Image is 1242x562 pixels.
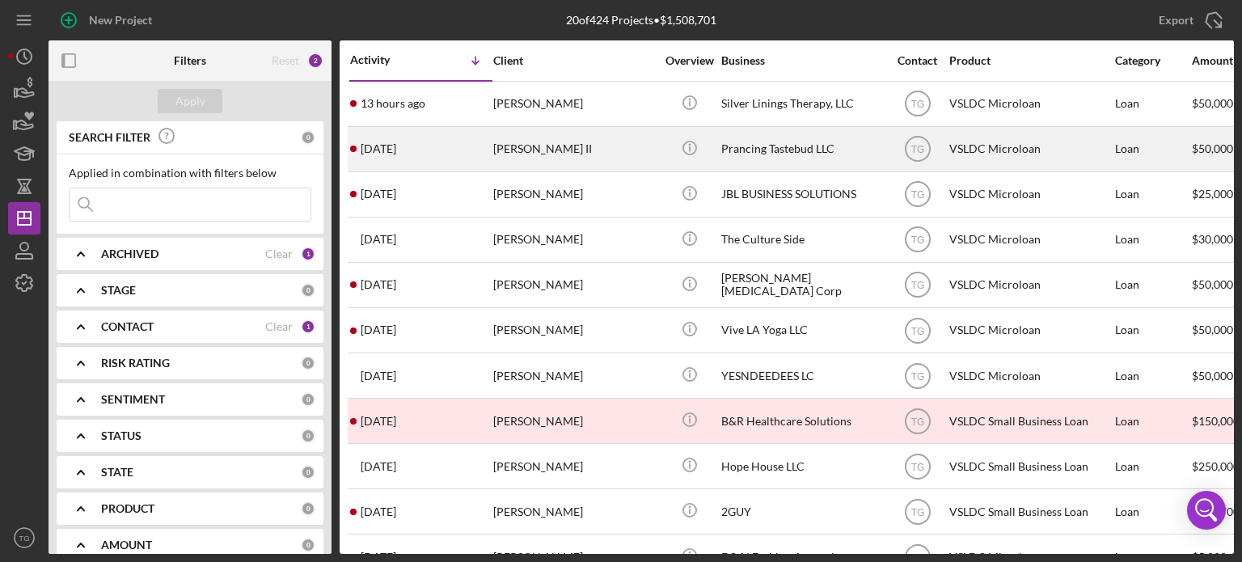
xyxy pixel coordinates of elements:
[361,505,396,518] time: 2025-08-01 00:49
[307,53,323,69] div: 2
[493,309,655,352] div: [PERSON_NAME]
[101,357,170,370] b: RISK RATING
[910,189,924,201] text: TG
[721,354,883,397] div: YESNDEEDEES LC
[949,354,1111,397] div: VSLDC Microloan
[1115,354,1190,397] div: Loan
[8,522,40,554] button: TG
[301,319,315,334] div: 1
[493,490,655,533] div: [PERSON_NAME]
[949,82,1111,125] div: VSLDC Microloan
[1159,4,1193,36] div: Export
[721,54,883,67] div: Business
[493,128,655,171] div: [PERSON_NAME] II
[659,54,720,67] div: Overview
[721,309,883,352] div: Vive LA Yoga LLC
[910,99,924,110] text: TG
[493,354,655,397] div: [PERSON_NAME]
[910,416,924,427] text: TG
[101,466,133,479] b: STATE
[1115,173,1190,216] div: Loan
[301,465,315,480] div: 0
[1115,264,1190,306] div: Loan
[361,142,396,155] time: 2025-08-09 07:57
[301,538,315,552] div: 0
[949,445,1111,488] div: VSLDC Small Business Loan
[1115,54,1190,67] div: Category
[174,54,206,67] b: Filters
[910,325,924,336] text: TG
[301,429,315,443] div: 0
[1115,218,1190,261] div: Loan
[265,247,293,260] div: Clear
[1115,82,1190,125] div: Loan
[361,460,396,473] time: 2025-08-04 15:59
[721,218,883,261] div: The Culture Side
[89,4,152,36] div: New Project
[101,539,152,551] b: AMOUNT
[301,356,315,370] div: 0
[721,264,883,306] div: [PERSON_NAME] [MEDICAL_DATA] Corp
[350,53,421,66] div: Activity
[49,4,168,36] button: New Project
[910,144,924,155] text: TG
[949,264,1111,306] div: VSLDC Microloan
[175,89,205,113] div: Apply
[493,264,655,306] div: [PERSON_NAME]
[721,82,883,125] div: Silver Linings Therapy, LLC
[949,128,1111,171] div: VSLDC Microloan
[1187,491,1226,530] div: Open Intercom Messenger
[19,534,29,543] text: TG
[493,399,655,442] div: [PERSON_NAME]
[721,490,883,533] div: 2GUY
[721,128,883,171] div: Prancing Tastebud LLC
[1115,445,1190,488] div: Loan
[887,54,948,67] div: Contact
[910,461,924,472] text: TG
[301,283,315,298] div: 0
[301,130,315,145] div: 0
[101,284,136,297] b: STAGE
[361,97,425,110] time: 2025-08-11 06:41
[493,218,655,261] div: [PERSON_NAME]
[493,82,655,125] div: [PERSON_NAME]
[301,501,315,516] div: 0
[361,188,396,201] time: 2025-08-08 19:55
[910,370,924,382] text: TG
[272,54,299,67] div: Reset
[101,247,158,260] b: ARCHIVED
[301,392,315,407] div: 0
[361,233,396,246] time: 2025-08-08 18:00
[361,323,396,336] time: 2025-08-06 01:20
[301,247,315,261] div: 1
[721,173,883,216] div: JBL BUSINESS SOLUTIONS
[361,370,396,382] time: 2025-08-05 00:39
[158,89,222,113] button: Apply
[493,54,655,67] div: Client
[1115,309,1190,352] div: Loan
[361,415,396,428] time: 2025-08-04 21:16
[69,131,150,144] b: SEARCH FILTER
[493,445,655,488] div: [PERSON_NAME]
[949,490,1111,533] div: VSLDC Small Business Loan
[949,218,1111,261] div: VSLDC Microloan
[1115,490,1190,533] div: Loan
[101,502,154,515] b: PRODUCT
[493,173,655,216] div: [PERSON_NAME]
[949,309,1111,352] div: VSLDC Microloan
[721,399,883,442] div: B&R Healthcare Solutions
[69,167,311,180] div: Applied in combination with filters below
[361,278,396,291] time: 2025-08-07 19:41
[949,173,1111,216] div: VSLDC Microloan
[910,506,924,518] text: TG
[1115,399,1190,442] div: Loan
[265,320,293,333] div: Clear
[1115,128,1190,171] div: Loan
[101,320,154,333] b: CONTACT
[1143,4,1234,36] button: Export
[910,235,924,246] text: TG
[949,54,1111,67] div: Product
[949,399,1111,442] div: VSLDC Small Business Loan
[101,429,142,442] b: STATUS
[910,280,924,291] text: TG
